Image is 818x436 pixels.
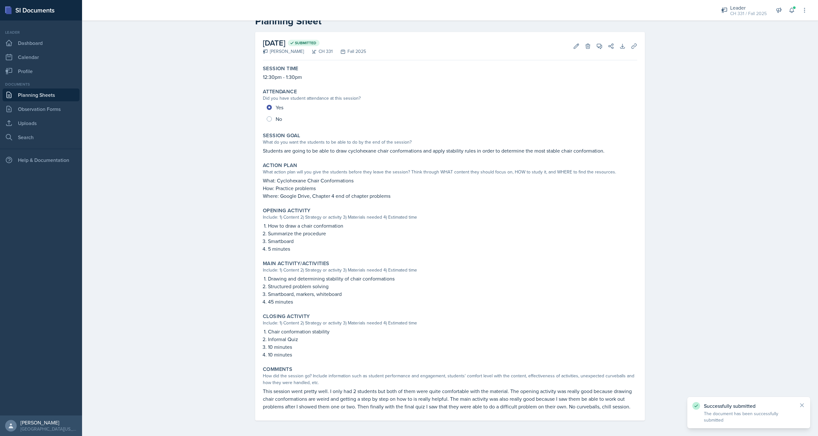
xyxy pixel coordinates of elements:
[3,103,79,115] a: Observation Forms
[263,313,310,320] label: Closing Activity
[3,88,79,101] a: Planning Sheets
[295,40,316,46] span: Submitted
[263,214,637,221] div: Include: 1) Content 2) Strategy or activity 3) Materials needed 4) Estimated time
[263,162,297,169] label: Action Plan
[268,328,637,335] p: Chair conformation stability
[268,245,637,253] p: 5 minutes
[255,15,645,27] h2: Planning Sheet
[268,275,637,282] p: Drawing and determining stability of chair conformations
[263,147,637,155] p: Students are going to be able to draw cyclohexane chair conformations and apply stability rules i...
[263,48,304,55] div: [PERSON_NAME]
[3,29,79,35] div: Leader
[263,73,637,81] p: 12:30pm - 1:30pm
[304,48,333,55] div: CH 331
[263,320,637,326] div: Include: 1) Content 2) Strategy or activity 3) Materials needed 4) Estimated time
[268,335,637,343] p: Informal Quiz
[3,37,79,49] a: Dashboard
[704,403,794,409] p: Successfully submitted
[268,222,637,230] p: How to draw a chair conformation
[21,419,77,426] div: [PERSON_NAME]
[3,81,79,87] div: Documents
[3,65,79,78] a: Profile
[263,373,637,386] div: How did the session go? Include information such as student performance and engagement, students'...
[268,343,637,351] p: 10 minutes
[263,177,637,184] p: What: Cyclohexane Chair Conformations
[333,48,366,55] div: Fall 2025
[263,366,292,373] label: Comments
[263,267,637,273] div: Include: 1) Content 2) Strategy or activity 3) Materials needed 4) Estimated time
[263,387,637,410] p: This session went pretty well. I only had 2 students but both of them were quite comfortable with...
[730,4,767,12] div: Leader
[704,410,794,423] p: The document has been successfully submitted
[268,282,637,290] p: Structured problem solving
[263,95,637,102] div: Did you have student attendance at this session?
[268,298,637,306] p: 45 minutes
[263,65,298,72] label: Session Time
[268,351,637,358] p: 10 minutes
[263,132,300,139] label: Session Goal
[263,169,637,175] div: What action plan will you give the students before they leave the session? Think through WHAT con...
[3,131,79,144] a: Search
[268,290,637,298] p: Smartboard, markers, whiteboard
[3,117,79,130] a: Uploads
[263,192,637,200] p: Where: Google Drive, Chapter 4 end of chapter problems
[21,426,77,432] div: [GEOGRAPHIC_DATA][US_STATE] in [GEOGRAPHIC_DATA]
[263,37,366,49] h2: [DATE]
[263,184,637,192] p: How: Practice problems
[263,260,330,267] label: Main Activity/Activities
[263,207,310,214] label: Opening Activity
[268,237,637,245] p: Smartboard
[263,88,297,95] label: Attendance
[3,51,79,63] a: Calendar
[730,10,767,17] div: CH 331 / Fall 2025
[268,230,637,237] p: Summarize the procedure
[3,154,79,166] div: Help & Documentation
[263,139,637,146] div: What do you want the students to be able to do by the end of the session?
